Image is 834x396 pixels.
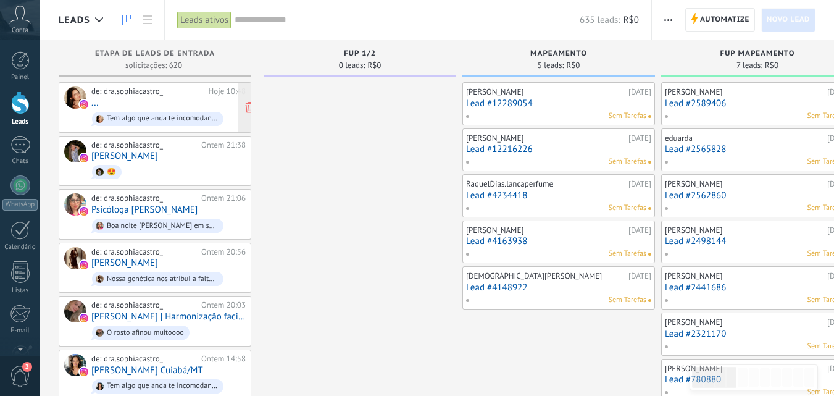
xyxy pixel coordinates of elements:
[12,27,28,35] span: Conta
[628,87,651,97] div: [DATE]
[628,133,651,143] div: [DATE]
[91,300,197,310] div: de: dra.sophiacastro_
[466,190,651,201] a: Lead #4234418
[566,62,580,69] span: R$0
[65,49,245,60] div: Etapa de leads de entrada
[91,247,197,257] div: de: dra.sophiacastro_
[665,225,824,235] div: [PERSON_NAME]
[344,49,375,58] span: FUP 1/2
[201,247,246,257] div: Ontem 20:56
[80,261,88,269] img: instagram.svg
[609,156,646,167] span: Sem Tarefas
[665,179,824,189] div: [PERSON_NAME]
[700,9,749,31] span: Automatize
[659,8,677,32] button: Mais
[91,98,99,108] a: ...
[530,49,587,58] span: MAPEAMENTO
[95,49,215,58] span: Etapa de leads de entrada
[201,140,246,150] div: Ontem 21:38
[466,98,651,109] a: Lead #12289054
[80,314,88,322] img: instagram.svg
[91,258,158,268] a: [PERSON_NAME]
[466,236,651,246] a: Lead #4163938
[2,243,38,251] div: Calendário
[628,179,651,189] div: [DATE]
[64,193,86,216] div: Psicóloga Marielle Rosa
[466,225,625,235] div: [PERSON_NAME]
[609,248,646,259] span: Sem Tarefas
[91,204,198,215] a: Psicóloga [PERSON_NAME]
[2,74,38,82] div: Painel
[177,11,231,29] div: Leads ativos
[648,299,651,302] span: Nenhuma tarefa atribuída
[665,318,824,327] div: [PERSON_NAME]
[609,111,646,122] span: Sem Tarefas
[107,275,218,284] div: Nossa genética nos atribui a falta de um queixinho hahahha, sou doidinha pra corrigir 💔
[765,62,778,69] span: R$0
[665,271,824,281] div: [PERSON_NAME]
[466,179,625,189] div: RaquelDias.lancaperfume
[91,193,197,203] div: de: dra.sophiacastro_
[665,364,824,374] div: [PERSON_NAME]
[623,14,639,26] span: R$0
[22,362,32,372] span: 2
[91,354,197,364] div: de: dra.sophiacastro_
[628,225,651,235] div: [DATE]
[736,62,762,69] span: 7 leads:
[91,86,204,96] div: de: dra.sophiacastro_
[466,87,625,97] div: [PERSON_NAME]
[466,133,625,143] div: [PERSON_NAME]
[538,62,564,69] span: 5 leads:
[720,49,795,58] span: FUP MAPEAMENTO
[466,144,651,154] a: Lead #12216226
[469,49,649,60] div: MAPEAMENTO
[107,114,218,123] div: Tem algo que anda te incomodando? Algo no rosto,papada, contorno, bigode chinês, lábios...Ou no s...
[209,86,246,96] div: Hoje 10:48
[137,8,158,32] a: Lista
[107,329,184,337] div: O rosto afinou muitoooo
[107,222,218,230] div: Boa noite [PERSON_NAME] em sorriso no momento
[125,62,182,69] span: solicitações: 620
[609,203,646,214] span: Sem Tarefas
[580,14,620,26] span: 635 leads:
[2,158,38,166] div: Chats
[64,354,86,376] div: Paula Oliveira Cuiabá/MT
[91,365,203,376] a: [PERSON_NAME] Cuiabá/MT
[201,354,246,364] div: Ontem 14:58
[2,118,38,126] div: Leads
[201,300,246,310] div: Ontem 20:03
[64,300,86,322] div: Karina Oliveira | Harmonização facial Cuiabá, MT
[80,100,88,109] img: instagram.svg
[2,327,38,335] div: E-mail
[761,8,815,32] a: Novo lead
[367,62,381,69] span: R$0
[648,253,651,256] span: Nenhuma tarefa atribuída
[64,247,86,269] div: maria fernanda rodris
[648,207,651,210] span: Nenhuma tarefa atribuída
[665,133,824,143] div: eduarda
[91,151,158,161] a: [PERSON_NAME]
[767,9,810,31] span: Novo lead
[201,193,246,203] div: Ontem 21:06
[80,207,88,216] img: instagram.svg
[665,87,824,97] div: [PERSON_NAME]
[466,271,625,281] div: [DEMOGRAPHIC_DATA][PERSON_NAME]
[107,382,218,390] div: Tem algo que anda te incomodando? Algo no rosto,papada, contorno, bigode chinês, lábios...Ou no s...
[2,199,38,211] div: WhatsApp
[609,295,646,306] span: Sem Tarefas
[339,62,365,69] span: 0 leads:
[59,14,90,26] span: Leads
[648,161,651,164] span: Nenhuma tarefa atribuída
[648,115,651,118] span: Nenhuma tarefa atribuída
[116,8,137,32] a: Leads
[64,140,86,162] div: Emily Thais
[2,287,38,295] div: Listas
[91,140,197,150] div: de: dra.sophiacastro_
[91,311,246,322] a: [PERSON_NAME] | Harmonização facial Cuiabá, MT
[628,271,651,281] div: [DATE]
[685,8,755,32] a: Automatize
[270,49,450,60] div: FUP 1/2
[466,282,651,293] a: Lead #4148922
[80,154,88,162] img: instagram.svg
[107,168,116,177] div: 😍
